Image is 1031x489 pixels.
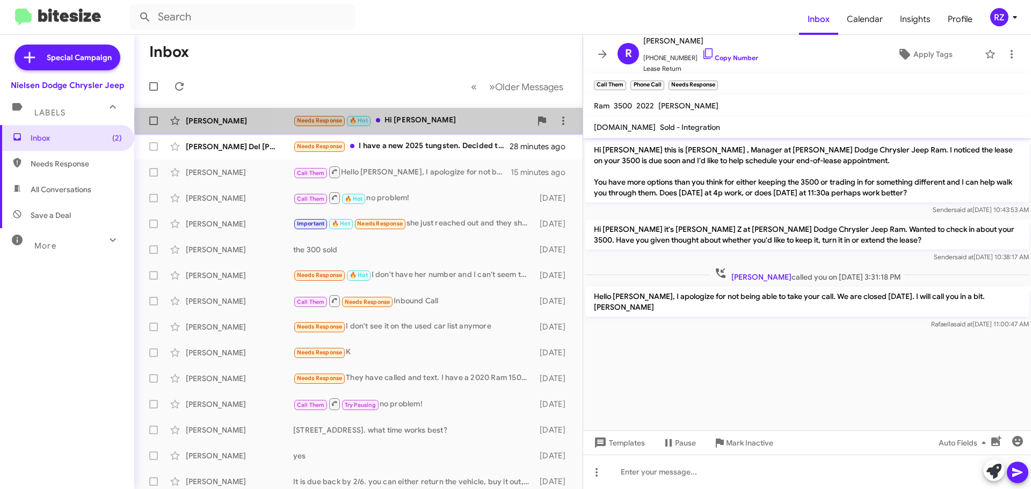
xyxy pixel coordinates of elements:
span: Pause [675,433,696,452]
div: she just reached out and they should be coming soon [293,217,534,230]
span: called you on [DATE] 3:31:18 PM [710,267,905,282]
div: no problem! [293,191,534,205]
span: 🔥 Hot [332,220,350,227]
span: Needs Response [357,220,403,227]
span: said at [954,320,972,328]
div: [DATE] [534,244,574,255]
div: [PERSON_NAME] [186,296,293,306]
span: 🔥 Hot [350,117,368,124]
span: 🔥 Hot [350,272,368,279]
div: [DATE] [534,322,574,332]
div: Nielsen Dodge Chrysler Jeep [11,80,124,91]
div: I have a new 2025 tungsten. Decided to wait [293,140,510,152]
div: [DATE] [534,193,574,203]
div: [PERSON_NAME] [186,450,293,461]
div: the 300 sold [293,244,534,255]
a: Copy Number [702,54,758,62]
span: Needs Response [297,375,343,382]
div: [PERSON_NAME] [186,270,293,281]
a: Special Campaign [14,45,120,70]
div: [DATE] [534,476,574,487]
div: [PERSON_NAME] [186,322,293,332]
span: Call Them [297,170,325,177]
a: Calendar [838,4,891,35]
button: RZ [981,8,1019,26]
span: said at [955,253,974,261]
span: Call Them [297,402,325,408]
span: [PERSON_NAME] [658,101,718,111]
span: 3500 [614,101,632,111]
span: R [625,45,632,62]
div: [DATE] [534,347,574,358]
span: Lease Return [643,63,758,74]
div: [PERSON_NAME] [186,399,293,410]
div: I don't see it on the used car list anymore [293,320,534,333]
span: Apply Tags [913,45,953,64]
p: Hi [PERSON_NAME] it's [PERSON_NAME] Z at [PERSON_NAME] Dodge Chrysler Jeep Ram. Wanted to check i... [585,220,1029,250]
span: Inbox [31,133,122,143]
div: K [293,346,534,359]
div: RZ [990,8,1008,26]
div: [PERSON_NAME] [186,425,293,435]
span: » [489,80,495,93]
a: Profile [939,4,981,35]
div: [DATE] [534,450,574,461]
span: Needs Response [297,323,343,330]
p: Hello [PERSON_NAME], I apologize for not being able to take your call. We are closed [DATE]. I wi... [585,287,1029,317]
span: Important [297,220,325,227]
div: [PERSON_NAME] [186,373,293,384]
div: It is due back by 2/6. you can either return the vehicle, buy it out, or get into a new vehicle [293,476,534,487]
span: More [34,241,56,251]
span: Insights [891,4,939,35]
span: « [471,80,477,93]
span: (2) [112,133,122,143]
span: Sender [DATE] 10:38:17 AM [934,253,1029,261]
div: Inbound Call [293,294,534,308]
span: [DOMAIN_NAME] [594,122,656,132]
span: Labels [34,108,66,118]
span: Needs Response [345,298,390,305]
div: [PERSON_NAME] [186,476,293,487]
div: [PERSON_NAME] [186,167,293,178]
span: Needs Response [297,272,343,279]
span: Save a Deal [31,210,71,221]
span: All Conversations [31,184,91,195]
p: Hi [PERSON_NAME] this is [PERSON_NAME] , Manager at [PERSON_NAME] Dodge Chrysler Jeep Ram. I noti... [585,140,1029,202]
button: Previous [464,76,483,98]
small: Phone Call [630,81,664,90]
span: Mark Inactive [726,433,773,452]
h1: Inbox [149,43,189,61]
span: [PHONE_NUMBER] [643,47,758,63]
span: Rafaella [DATE] 11:00:47 AM [931,320,1029,328]
span: 2022 [636,101,654,111]
div: yes [293,450,534,461]
button: Mark Inactive [705,433,782,452]
div: [DATE] [534,218,574,229]
div: Hi [PERSON_NAME] [293,114,531,127]
div: Hello [PERSON_NAME], I apologize for not being able to take your call. We are closed [DATE]. I wi... [293,165,511,179]
div: [STREET_ADDRESS]. what time works best? [293,425,534,435]
span: [PERSON_NAME] [643,34,758,47]
button: Templates [583,433,654,452]
span: [PERSON_NAME] [731,272,792,282]
span: Special Campaign [47,52,112,63]
span: Call Them [297,195,325,202]
div: [PERSON_NAME] Del [PERSON_NAME] [186,141,293,152]
span: Call Them [297,298,325,305]
div: [PERSON_NAME] [186,244,293,255]
span: Sender [DATE] 10:43:53 AM [933,206,1029,214]
div: [PERSON_NAME] [186,347,293,358]
small: Needs Response [669,81,718,90]
div: [PERSON_NAME] [186,115,293,126]
span: Sold - Integration [660,122,720,132]
span: Ram [594,101,609,111]
div: They have called and text. I have a 2020 Ram 1500. I am upside down about $6k. My wife has a 2018... [293,372,534,384]
a: Inbox [799,4,838,35]
div: [DATE] [534,296,574,306]
span: Try Pausing [345,402,376,408]
button: Next [483,76,570,98]
span: Needs Response [31,158,122,169]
